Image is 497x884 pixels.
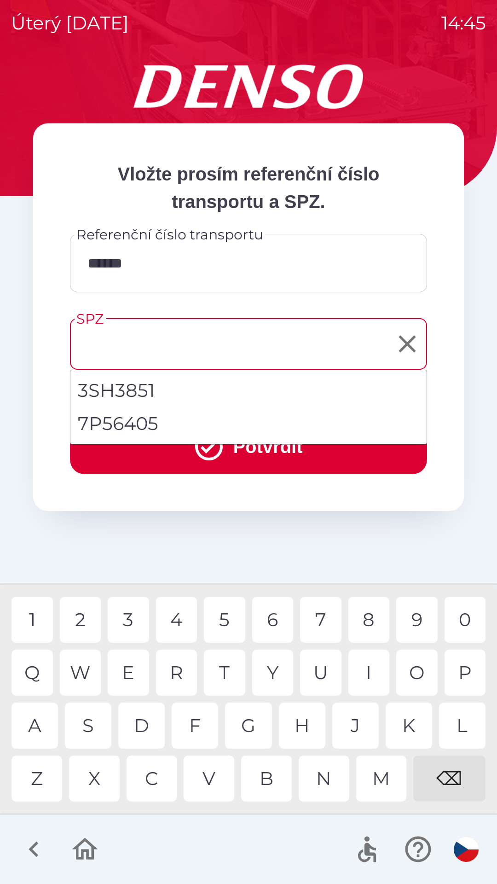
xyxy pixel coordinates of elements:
button: Clear [391,327,424,361]
p: úterý [DATE] [11,9,129,37]
li: 7P56405 [70,407,427,440]
label: SPZ [76,309,104,329]
label: Referenční číslo transportu [76,225,263,244]
p: 14:45 [441,9,486,37]
img: cs flag [454,837,479,862]
p: Vložte prosím referenční číslo transportu a SPZ. [70,160,427,215]
button: Potvrdit [70,419,427,474]
img: Logo [33,64,464,109]
li: 3SH3851 [70,374,427,407]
